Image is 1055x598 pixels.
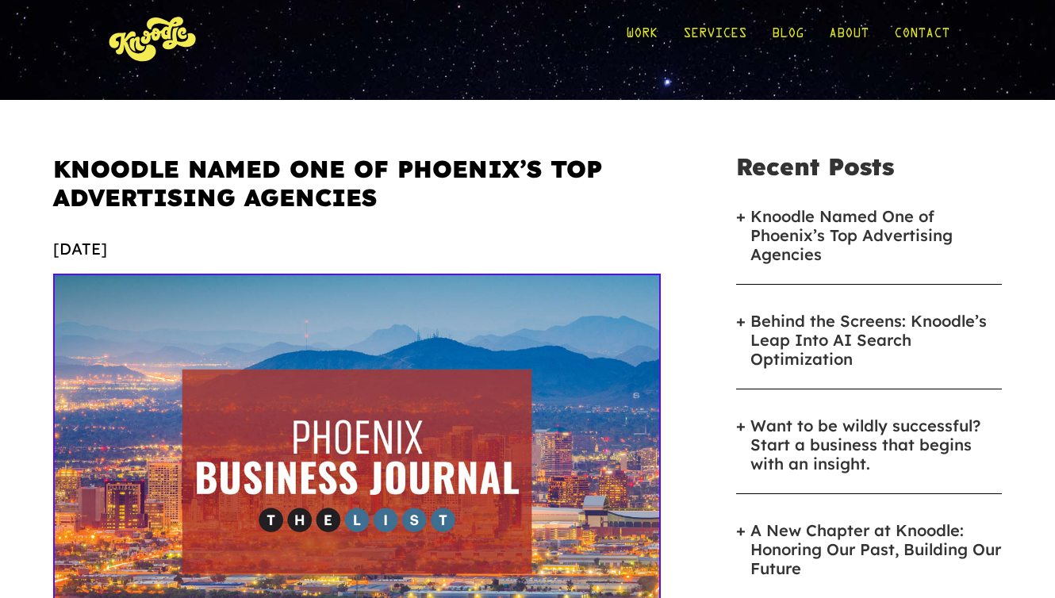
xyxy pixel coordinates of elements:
[750,521,1002,578] a: A New Chapter at Knoodle: Honoring Our Past, Building Our Future
[772,1,804,75] a: Blog
[683,1,746,75] a: Services
[8,433,302,489] textarea: Type your message and click 'Submit'
[750,207,1002,264] a: Knoodle Named One of Phoenix’s Top Advertising Agencies
[894,1,949,75] a: Contact
[53,237,661,261] div: [DATE]
[260,8,298,46] div: Minimize live chat window
[829,1,869,75] a: About
[27,95,67,104] img: logo_Zg8I0qSkbAqR2WFHt3p6CTuqpyXMFPubPcD2OT02zFN43Cy9FUNNG3NEPhM_Q1qe_.png
[750,312,1002,369] a: Behind the Screens: Knoodle’s Leap Into AI Search Optimization
[53,155,661,224] h1: Knoodle Named One of Phoenix’s Top Advertising Agencies
[105,1,201,75] img: KnoLogo(yellow)
[33,200,277,360] span: We are offline. Please leave us a message.
[626,1,658,75] a: Work
[736,155,1002,191] h5: Recent Posts
[125,416,201,427] em: Driven by SalesIQ
[109,416,121,426] img: salesiqlogo_leal7QplfZFryJ6FIlVepeu7OftD7mt8q6exU6-34PB8prfIgodN67KcxXM9Y7JQ_.png
[82,89,267,109] div: Leave a message
[232,489,288,510] em: Submit
[750,416,1002,473] a: Want to be wildly successful? Start a business that begins with an insight.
